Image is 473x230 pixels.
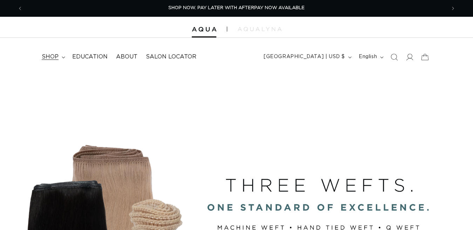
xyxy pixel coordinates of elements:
[38,49,68,65] summary: shop
[68,49,112,65] a: Education
[42,53,59,61] span: shop
[359,53,377,61] span: English
[264,53,345,61] span: [GEOGRAPHIC_DATA] | USD $
[259,50,354,64] button: [GEOGRAPHIC_DATA] | USD $
[146,53,196,61] span: Salon Locator
[192,27,216,32] img: Aqua Hair Extensions
[12,2,28,15] button: Previous announcement
[386,49,402,65] summary: Search
[72,53,108,61] span: Education
[142,49,201,65] a: Salon Locator
[116,53,137,61] span: About
[168,6,305,10] span: SHOP NOW. PAY LATER WITH AFTERPAY NOW AVAILABLE
[112,49,142,65] a: About
[354,50,386,64] button: English
[238,27,282,31] img: aqualyna.com
[445,2,461,15] button: Next announcement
